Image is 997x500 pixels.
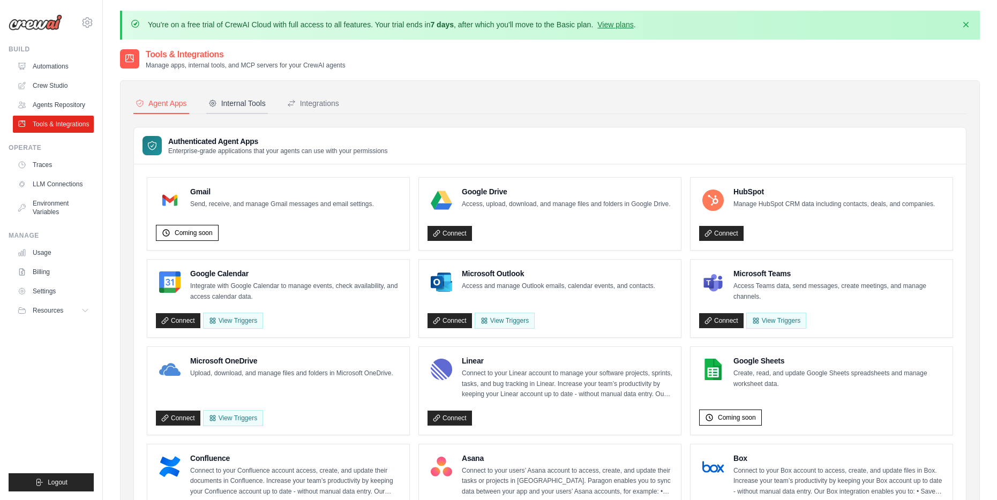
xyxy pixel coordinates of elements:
[206,94,268,114] button: Internal Tools
[718,413,756,422] span: Coming soon
[428,411,472,426] a: Connect
[702,190,724,211] img: HubSpot Logo
[733,368,944,389] p: Create, read, and update Google Sheets spreadsheets and manage worksheet data.
[462,466,672,497] p: Connect to your users’ Asana account to access, create, and update their tasks or projects in [GE...
[462,281,655,292] p: Access and manage Outlook emails, calendar events, and contacts.
[431,271,452,293] img: Microsoft Outlook Logo
[699,226,744,241] a: Connect
[702,271,724,293] img: Microsoft Teams Logo
[190,368,393,379] p: Upload, download, and manage files and folders in Microsoft OneDrive.
[136,98,187,109] div: Agent Apps
[428,313,472,328] a: Connect
[475,313,535,329] : View Triggers
[133,94,189,114] button: Agent Apps
[146,48,346,61] h2: Tools & Integrations
[148,19,636,30] p: You're on a free trial of CrewAI Cloud with full access to all features. Your trial ends in , aft...
[203,410,263,426] : View Triggers
[462,199,671,210] p: Access, upload, download, and manage files and folders in Google Drive.
[203,313,263,329] button: View Triggers
[190,199,374,210] p: Send, receive, and manage Gmail messages and email settings.
[9,45,94,54] div: Build
[702,359,724,380] img: Google Sheets Logo
[168,147,388,155] p: Enterprise-grade applications that your agents can use with your permissions
[175,229,213,237] span: Coming soon
[430,20,454,29] strong: 7 days
[9,473,94,491] button: Logout
[13,58,94,75] a: Automations
[9,14,62,31] img: Logo
[431,190,452,211] img: Google Drive Logo
[146,61,346,70] p: Manage apps, internal tools, and MCP servers for your CrewAI agents
[13,96,94,113] a: Agents Repository
[733,268,944,279] h4: Microsoft Teams
[428,226,472,241] a: Connect
[733,186,935,197] h4: HubSpot
[156,313,200,328] a: Connect
[702,456,724,478] img: Box Logo
[168,136,388,147] h3: Authenticated Agent Apps
[733,199,935,210] p: Manage HubSpot CRM data including contacts, deals, and companies.
[431,456,452,478] img: Asana Logo
[699,313,744,328] a: Connect
[13,244,94,261] a: Usage
[13,77,94,94] a: Crew Studio
[462,268,655,279] h4: Microsoft Outlook
[287,98,339,109] div: Integrations
[190,281,401,302] p: Integrate with Google Calendar to manage events, check availability, and access calendar data.
[48,478,68,487] span: Logout
[13,195,94,221] a: Environment Variables
[733,466,944,497] p: Connect to your Box account to access, create, and update files in Box. Increase your team’s prod...
[285,94,341,114] button: Integrations
[190,466,401,497] p: Connect to your Confluence account access, create, and update their documents in Confluence. Incr...
[159,271,181,293] img: Google Calendar Logo
[746,313,806,329] : View Triggers
[13,302,94,319] button: Resources
[597,20,633,29] a: View plans
[190,453,401,464] h4: Confluence
[190,355,393,366] h4: Microsoft OneDrive
[190,268,401,279] h4: Google Calendar
[462,453,672,464] h4: Asana
[159,359,181,380] img: Microsoft OneDrive Logo
[9,231,94,240] div: Manage
[159,456,181,478] img: Confluence Logo
[208,98,266,109] div: Internal Tools
[190,186,374,197] h4: Gmail
[733,281,944,302] p: Access Teams data, send messages, create meetings, and manage channels.
[462,368,672,400] p: Connect to your Linear account to manage your software projects, sprints, tasks, and bug tracking...
[13,116,94,133] a: Tools & Integrations
[159,190,181,211] img: Gmail Logo
[733,355,944,366] h4: Google Sheets
[9,143,94,152] div: Operate
[13,176,94,193] a: LLM Connections
[431,359,452,380] img: Linear Logo
[156,411,200,426] a: Connect
[13,263,94,281] a: Billing
[733,453,944,464] h4: Box
[462,355,672,366] h4: Linear
[13,283,94,300] a: Settings
[13,156,94,173] a: Traces
[462,186,671,197] h4: Google Drive
[33,306,63,315] span: Resources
